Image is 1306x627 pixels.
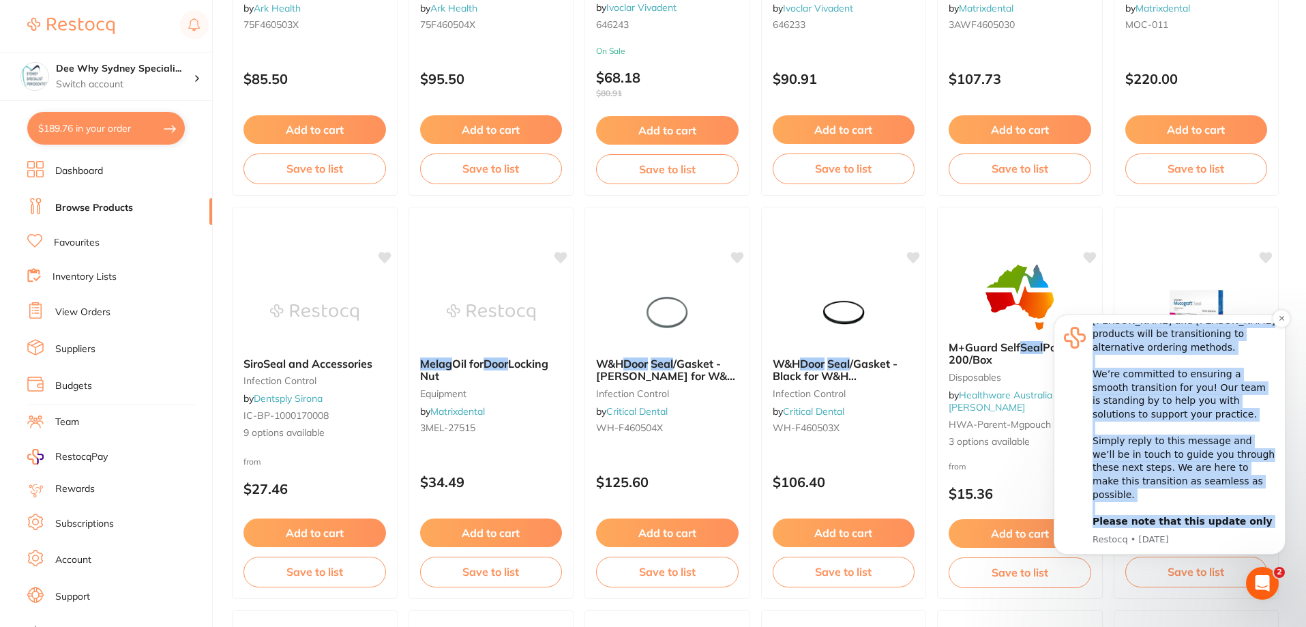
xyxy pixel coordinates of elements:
p: $34.49 [420,474,563,490]
em: Seal [827,357,850,370]
em: Seal [1020,340,1043,354]
b: M+Guard Self Seal Pouch 200/Box [949,341,1091,366]
a: Favourites [54,236,100,250]
p: $106.40 [773,474,915,490]
span: from [243,456,261,467]
span: by [420,2,477,14]
button: Save to list [773,154,915,184]
a: Subscriptions [55,517,114,531]
a: Suppliers [55,342,95,356]
span: from [949,461,966,471]
span: 75F460504X [420,18,475,31]
em: Seal [651,357,673,370]
span: /Gasket - Black for W&H [PERSON_NAME] MB [773,357,897,396]
button: Add to cart [243,519,386,547]
img: SiroSeal and Accessories [270,278,359,347]
span: MOC-011 [1125,18,1168,31]
a: View Orders [55,306,110,319]
p: $95.50 [420,71,563,87]
em: Door [800,357,825,370]
span: 2 [1274,567,1285,578]
img: Melag Oil for Door Locking Nut [447,278,535,347]
button: Add to cart [596,116,739,145]
span: $80.91 [596,89,739,98]
button: Save to list [420,557,563,587]
button: Add to cart [949,115,1091,144]
span: 3AWF4605030 [949,18,1015,31]
a: Restocq Logo [27,10,115,42]
iframe: Intercom live chat [1246,567,1279,600]
img: RestocqPay [27,449,44,465]
span: Pouch 200/Box [949,340,1075,366]
button: $189.76 in your order [27,112,185,145]
a: Browse Products [55,201,133,215]
a: Account [55,553,91,567]
span: SiroSeal and Accessories [243,357,372,370]
span: WH-F460503X [773,422,840,434]
h4: Dee Why Sydney Specialist Periodontics [56,62,194,76]
span: IC-BP-1000170008 [243,409,329,422]
span: 75F460503X [243,18,299,31]
span: 3 options available [949,435,1091,449]
p: $27.46 [243,481,386,497]
span: W&H [773,357,800,370]
iframe: Intercom notifications message [1033,294,1306,590]
button: Save to list [773,557,915,587]
button: Save to list [420,154,563,184]
span: W&H [596,357,623,370]
a: Ivoclar Vivadent [606,1,677,14]
button: Add to cart [243,115,386,144]
button: Add to cart [949,519,1091,548]
a: Dashboard [55,164,103,178]
a: Matrixdental [430,405,485,418]
a: Matrixdental [959,2,1013,14]
a: Ivoclar Vivadent [783,2,853,14]
img: Dee Why Sydney Specialist Periodontics [21,63,48,90]
small: equipment [420,388,563,399]
button: Add to cart [1125,115,1268,144]
button: Save to list [243,557,386,587]
a: Healthware Australia [PERSON_NAME] [949,389,1052,413]
span: Oil for [452,357,484,370]
b: W&H Door Seal/Gasket - Black for W&H Lisa MB [773,358,915,383]
button: Save to list [596,154,739,184]
span: by [1125,2,1190,14]
span: 646243 [596,18,629,31]
a: Support [55,590,90,604]
span: Locking Nut [420,357,548,383]
a: Ark Health [254,2,301,14]
a: Inventory Lists [53,270,117,284]
span: by [773,2,853,14]
button: Save to list [243,154,386,184]
span: by [243,2,301,14]
p: $125.60 [596,474,739,490]
p: $85.50 [243,71,386,87]
button: Add to cart [773,115,915,144]
p: $90.91 [773,71,915,87]
a: Dentsply Sirona [254,392,323,405]
a: Rewards [55,482,95,496]
p: Switch account [56,78,194,91]
a: Critical Dental [606,405,668,418]
button: Add to cart [773,519,915,547]
img: Geistlich Mucograft Seal [1152,278,1241,347]
img: Restocq Logo [27,18,115,34]
a: Team [55,415,79,429]
p: Message from Restocq, sent 3d ago [59,239,242,252]
a: Critical Dental [783,405,844,418]
span: 646233 [773,18,805,31]
span: by [420,405,485,418]
small: infection control [773,388,915,399]
b: SiroSeal and Accessories [243,358,386,370]
span: WH-F460504X [596,422,663,434]
span: by [949,2,1013,14]
span: by [596,1,677,14]
img: W&H Door Seal/Gasket - Grey for W&H Lisa (excluding Lisa MB), Lara, Lina & Lyla [623,278,711,347]
button: Add to cart [596,519,739,547]
b: Please note that this update only applies to practices with one - two locations. Let us know if y... [59,222,239,273]
a: Matrixdental [1136,2,1190,14]
em: Door [484,357,508,370]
